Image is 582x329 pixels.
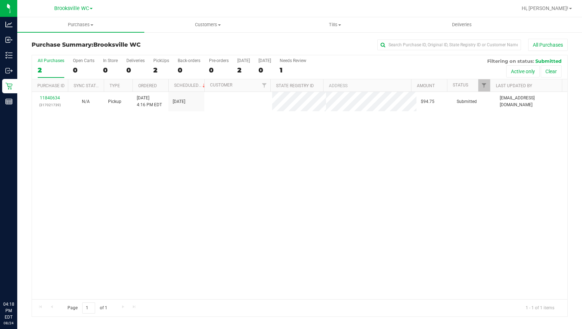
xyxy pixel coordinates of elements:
div: Back-orders [178,58,200,63]
div: 2 [237,66,250,74]
span: Filtering on status: [487,58,534,64]
inline-svg: Inventory [5,52,13,59]
span: 1 - 1 of 1 items [520,302,560,313]
div: 0 [178,66,200,74]
div: [DATE] [237,58,250,63]
span: Deliveries [442,22,481,28]
a: Customer [210,83,232,88]
h3: Purchase Summary: [32,42,210,48]
div: 0 [103,66,118,74]
inline-svg: Analytics [5,21,13,28]
span: Page of 1 [61,302,113,314]
span: Submitted [457,98,477,105]
a: Type [110,83,120,88]
span: Brooksville WC [54,5,89,11]
span: $94.75 [421,98,434,105]
a: Sync Status [74,83,101,88]
div: 2 [153,66,169,74]
a: Deliveries [399,17,526,32]
p: (317021739) [36,102,64,108]
div: [DATE] [259,58,271,63]
span: Hi, [PERSON_NAME]! [522,5,568,11]
a: Filter [259,79,270,91]
span: Customers [145,22,271,28]
span: [DATE] [173,98,185,105]
div: 2 [38,66,64,74]
div: Deliveries [126,58,145,63]
a: Purchase ID [37,83,65,88]
div: In Store [103,58,118,63]
button: All Purchases [528,39,568,51]
a: Tills [271,17,399,32]
a: Ordered [138,83,157,88]
div: 0 [259,66,271,74]
input: Search Purchase ID, Original ID, State Registry ID or Customer Name... [377,39,521,50]
a: Purchases [17,17,144,32]
a: Filter [478,79,490,91]
inline-svg: Outbound [5,67,13,74]
inline-svg: Retail [5,83,13,90]
inline-svg: Inbound [5,36,13,43]
div: 0 [209,66,229,74]
a: 11840634 [40,95,60,100]
span: Submitted [535,58,562,64]
span: Tills [272,22,398,28]
span: Brooksville WC [93,41,141,48]
span: [DATE] 4:16 PM EDT [137,95,162,108]
iframe: Resource center [7,272,29,293]
a: Last Updated By [496,83,532,88]
a: Scheduled [174,83,207,88]
button: N/A [82,98,90,105]
input: 1 [82,302,95,314]
button: Clear [541,65,562,77]
div: 1 [280,66,306,74]
div: Open Carts [73,58,94,63]
div: All Purchases [38,58,64,63]
span: Purchases [17,22,144,28]
a: Amount [417,83,435,88]
th: Address [323,79,411,92]
div: PickUps [153,58,169,63]
p: 08/24 [3,320,14,326]
button: Active only [506,65,540,77]
div: 0 [73,66,94,74]
a: Status [453,83,468,88]
span: Pickup [108,98,121,105]
inline-svg: Reports [5,98,13,105]
div: 0 [126,66,145,74]
p: 04:18 PM EDT [3,301,14,320]
span: Not Applicable [82,99,90,104]
span: [EMAIL_ADDRESS][DOMAIN_NAME] [500,95,563,108]
a: State Registry ID [276,83,314,88]
div: Needs Review [280,58,306,63]
div: Pre-orders [209,58,229,63]
a: Customers [144,17,271,32]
